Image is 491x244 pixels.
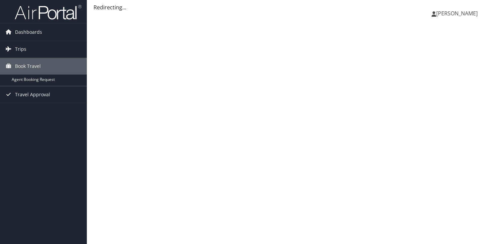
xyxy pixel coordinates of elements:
span: Travel Approval [15,86,50,103]
span: Dashboards [15,24,42,40]
span: [PERSON_NAME] [436,10,478,17]
img: airportal-logo.png [15,4,81,20]
div: Redirecting... [94,3,484,11]
a: [PERSON_NAME] [432,3,484,23]
span: Book Travel [15,58,41,75]
span: Trips [15,41,26,57]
